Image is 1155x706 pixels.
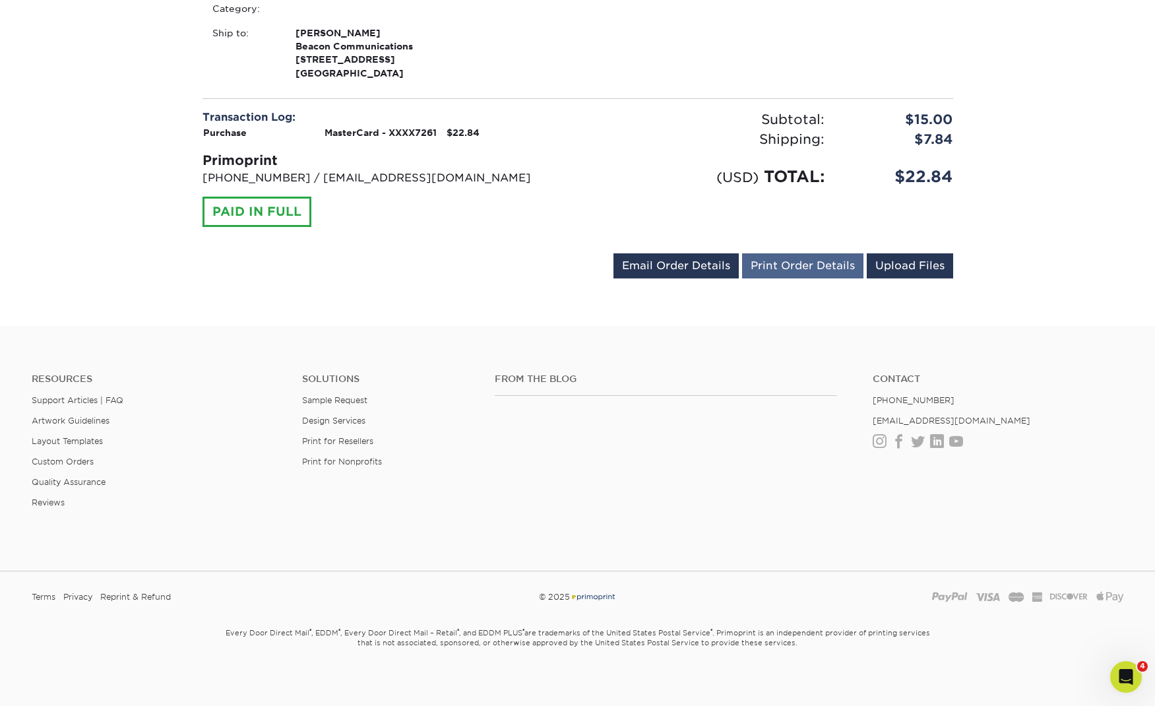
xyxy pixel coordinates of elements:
[296,53,443,66] span: [STREET_ADDRESS]
[302,436,373,446] a: Print for Resellers
[296,26,443,40] span: [PERSON_NAME]
[578,129,834,149] div: Shipping:
[447,127,480,138] strong: $22.84
[1110,661,1142,693] iframe: Intercom live chat
[32,436,103,446] a: Layout Templates
[302,395,367,405] a: Sample Request
[873,373,1123,385] a: Contact
[742,253,863,278] a: Print Order Details
[32,477,106,487] a: Quality Assurance
[613,253,739,278] a: Email Order Details
[203,110,568,125] div: Transaction Log:
[32,395,123,405] a: Support Articles | FAQ
[578,110,834,129] div: Subtotal:
[495,373,837,385] h4: From the Blog
[873,395,954,405] a: [PHONE_NUMBER]
[392,587,763,607] div: © 2025
[867,253,953,278] a: Upload Files
[570,592,616,602] img: Primoprint
[100,587,171,607] a: Reprint & Refund
[203,170,568,186] p: [PHONE_NUMBER] / [EMAIL_ADDRESS][DOMAIN_NAME]
[302,416,365,426] a: Design Services
[834,110,963,129] div: $15.00
[457,627,459,634] sup: ®
[296,40,443,53] span: Beacon Communications
[325,127,437,138] strong: MasterCard - XXXX7261
[203,127,247,138] strong: Purchase
[203,26,286,80] div: Ship to:
[63,587,92,607] a: Privacy
[309,627,311,634] sup: ®
[203,150,568,170] div: Primoprint
[834,165,963,189] div: $22.84
[32,457,94,466] a: Custom Orders
[834,129,963,149] div: $7.84
[1137,661,1148,672] span: 4
[302,373,476,385] h4: Solutions
[873,416,1030,426] a: [EMAIL_ADDRESS][DOMAIN_NAME]
[716,169,759,185] small: (USD)
[710,627,712,634] sup: ®
[192,623,964,681] small: Every Door Direct Mail , EDDM , Every Door Direct Mail – Retail , and EDDM PLUS are trademarks of...
[338,627,340,634] sup: ®
[203,197,311,227] div: PAID IN FULL
[32,497,65,507] a: Reviews
[32,587,55,607] a: Terms
[522,627,524,634] sup: ®
[764,167,825,186] span: TOTAL:
[296,26,443,79] strong: [GEOGRAPHIC_DATA]
[32,416,109,426] a: Artwork Guidelines
[32,373,282,385] h4: Resources
[302,457,382,466] a: Print for Nonprofits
